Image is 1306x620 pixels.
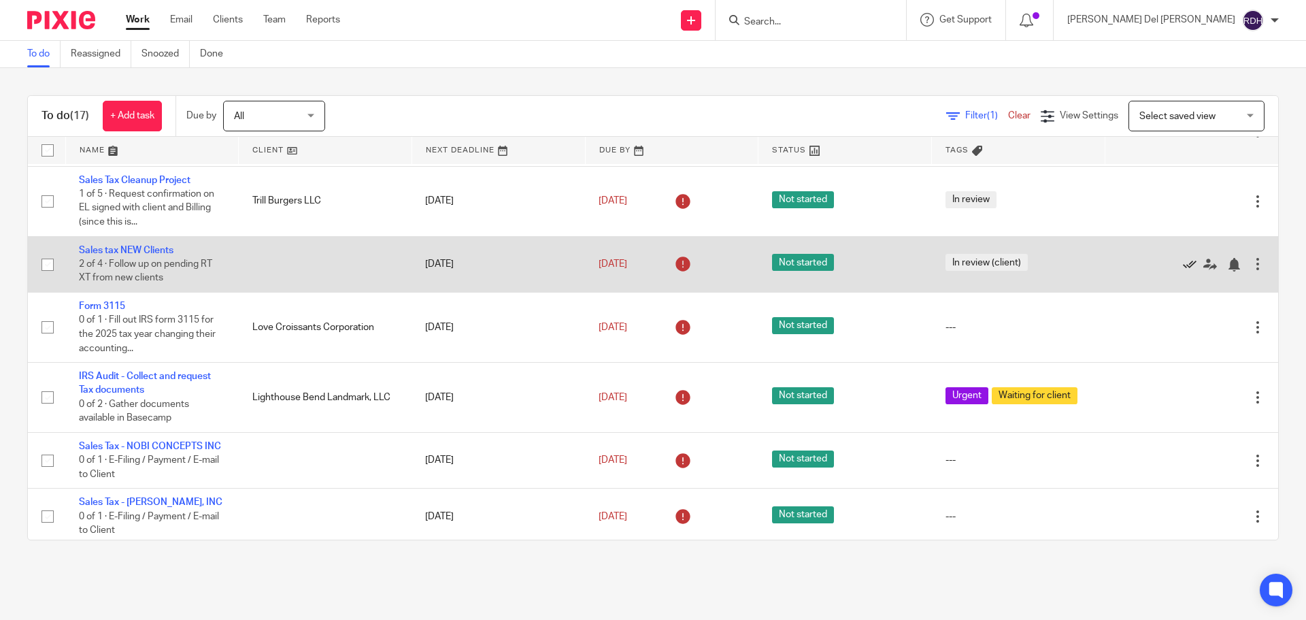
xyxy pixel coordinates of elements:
span: [DATE] [599,393,627,402]
span: Not started [772,451,834,468]
a: Clients [213,13,243,27]
span: Not started [772,191,834,208]
input: Search [743,16,865,29]
a: Team [263,13,286,27]
a: To do [27,41,61,67]
a: + Add task [103,101,162,131]
span: [DATE] [599,455,627,465]
span: Select saved view [1139,112,1216,121]
img: Pixie [27,11,95,29]
a: Work [126,13,150,27]
span: All [234,112,244,121]
a: Sales tax NEW Clients [79,246,173,255]
a: Done [200,41,233,67]
h1: To do [41,109,89,123]
a: Email [170,13,192,27]
span: Not started [772,317,834,334]
p: [PERSON_NAME] Del [PERSON_NAME] [1067,13,1235,27]
span: Not started [772,506,834,523]
a: Sales Tax - NOBI CONCEPTS INC [79,442,221,451]
span: [DATE] [599,196,627,206]
span: (1) [987,111,998,120]
span: Waiting for client [992,387,1077,404]
span: 1 of 5 · Request confirmation on EL signed with client and Billing (since this is... [79,189,214,227]
span: 0 of 1 · E-Filing / Payment / E-mail to Client [79,455,219,479]
div: --- [945,510,1092,523]
td: Lighthouse Bend Landmark, LLC [239,363,412,433]
a: Clear [1008,111,1031,120]
td: [DATE] [412,489,585,544]
span: (17) [70,110,89,121]
span: 0 of 1 · E-Filing / Payment / E-mail to Client [79,512,219,536]
a: Reports [306,13,340,27]
a: Snoozed [141,41,190,67]
a: Sales Tax - [PERSON_NAME], INC [79,497,222,507]
p: Due by [186,109,216,123]
td: [DATE] [412,166,585,236]
a: Reassigned [71,41,131,67]
span: 0 of 1 · Fill out IRS form 3115 for the 2025 tax year changing their accounting... [79,316,216,353]
div: --- [945,321,1092,334]
td: [DATE] [412,363,585,433]
span: [DATE] [599,259,627,269]
div: --- [945,453,1092,467]
a: Sales Tax Cleanup Project [79,176,190,185]
td: [DATE] [412,236,585,292]
span: Filter [965,111,1008,120]
a: IRS Audit - Collect and request Tax documents [79,372,211,395]
span: [DATE] [599,512,627,521]
td: Love Croissants Corporation [239,293,412,363]
span: Urgent [945,387,988,404]
a: Mark as done [1183,257,1203,271]
a: Form 3115 [79,301,125,311]
span: In review (client) [945,254,1028,271]
span: In review [945,191,997,208]
span: Not started [772,254,834,271]
span: 0 of 2 · Gather documents available in Basecamp [79,399,189,423]
span: 2 of 4 · Follow up on pending RT XT from new clients [79,259,212,283]
td: [DATE] [412,293,585,363]
img: svg%3E [1242,10,1264,31]
span: [DATE] [599,323,627,332]
td: [DATE] [412,432,585,488]
span: Not started [772,387,834,404]
span: View Settings [1060,111,1118,120]
td: Trill Burgers LLC [239,166,412,236]
span: Get Support [939,15,992,25]
span: Tags [945,146,969,154]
